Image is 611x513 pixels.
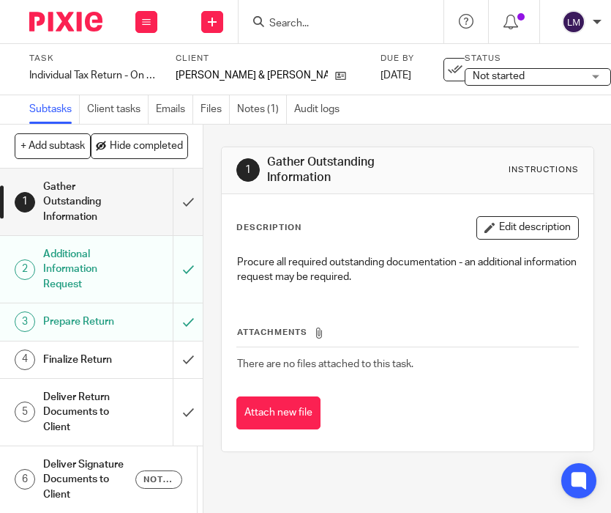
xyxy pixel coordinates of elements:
[91,133,188,158] button: Hide completed
[110,141,183,152] span: Hide completed
[562,10,585,34] img: svg%3E
[381,53,446,64] label: Due by
[87,95,149,124] a: Client tasks
[236,396,321,429] button: Attach new file
[43,311,120,333] h1: Prepare Return
[294,95,347,124] a: Audit logs
[43,454,136,506] h1: Deliver Signature Documents to Client
[29,95,80,124] a: Subtasks
[43,386,120,438] h1: Deliver Return Documents to Client
[237,255,578,285] p: Procure all required outstanding documentation - an additional information request may be required.
[509,164,579,176] div: Instructions
[267,155,438,186] h1: Gather Outstanding Information
[29,68,157,83] div: Individual Tax Return - On Extension
[15,259,35,280] div: 2
[156,95,193,124] a: Emails
[268,18,400,31] input: Search
[15,350,35,370] div: 4
[15,192,35,213] div: 1
[237,359,413,369] span: There are no files attached to this task.
[15,133,91,158] button: + Add subtask
[237,328,307,336] span: Attachments
[29,12,102,32] img: Pixie
[237,95,287,124] a: Notes (1)
[15,469,35,490] div: 6
[381,70,411,81] span: [DATE]
[43,349,120,371] h1: Finalize Return
[473,71,525,81] span: Not started
[176,53,366,64] label: Client
[143,473,173,486] span: Not yet sent
[15,402,35,422] div: 5
[465,53,611,64] label: Status
[236,158,260,182] div: 1
[200,95,230,124] a: Files
[43,243,120,295] h1: Additional Information Request
[15,311,35,332] div: 3
[176,68,328,83] p: [PERSON_NAME] & [PERSON_NAME]
[236,222,301,234] p: Description
[29,53,157,64] label: Task
[476,216,579,240] button: Edit description
[43,176,120,228] h1: Gather Outstanding Information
